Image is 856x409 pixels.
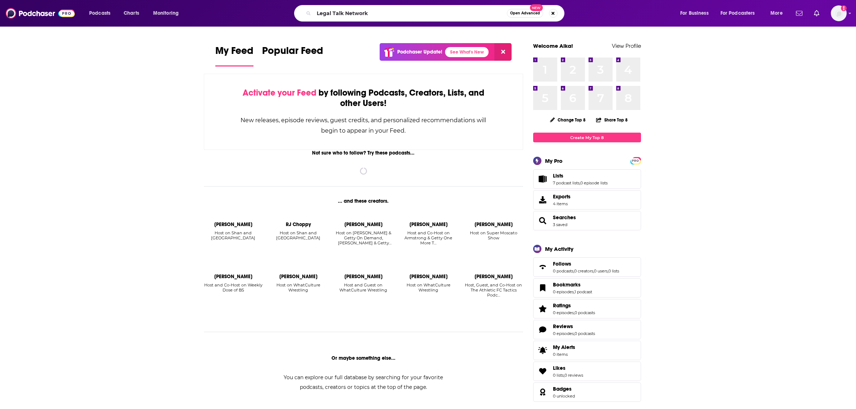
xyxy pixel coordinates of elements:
[553,180,580,185] a: 7 podcast lists
[594,268,608,274] a: 0 users
[612,42,641,49] a: View Profile
[553,310,574,315] a: 0 episodes
[545,245,573,252] div: My Activity
[334,282,393,298] div: Host and Guest on WhatCulture Wrestling
[631,158,640,163] a: PRO
[545,157,563,164] div: My Pro
[553,289,574,294] a: 0 episodes
[464,282,523,298] div: Host, Guest, and Co-Host on The Athletic FC Tactics Podc…
[279,274,317,280] div: Adam Wilbourn
[510,12,540,15] span: Open Advanced
[770,8,783,18] span: More
[399,230,458,245] div: Host and Co-Host on Armstrong & Getty One More T…
[831,5,847,21] button: Show profile menu
[536,195,550,205] span: Exports
[536,262,550,272] a: Follows
[445,47,489,57] a: See What's New
[533,278,641,298] span: Bookmarks
[334,230,393,246] div: Host on Armstrong & Getty On Demand, Armstrong & Getty One More T…, and The Armstrong & Getty Show
[553,281,581,288] span: Bookmarks
[720,8,755,18] span: For Podcasters
[675,8,718,19] button: open menu
[680,8,709,18] span: For Business
[553,352,575,357] span: 0 items
[475,221,513,228] div: Vincent Moscato
[553,365,566,371] span: Likes
[596,113,628,127] button: Share Top 8
[204,282,263,298] div: Host and Co-Host on Weekly Dose of BS
[553,261,571,267] span: Follows
[204,150,523,156] div: Not sure who to follow? Try these podcasts...
[334,282,393,293] div: Host and Guest on WhatCulture Wrestling
[593,268,594,274] span: ,
[553,173,608,179] a: Lists
[553,373,564,378] a: 0 lists
[574,268,593,274] a: 0 creators
[536,304,550,314] a: Ratings
[119,8,143,19] a: Charts
[409,221,448,228] div: Joe Getty
[204,355,523,361] div: Or maybe something else...
[262,45,323,66] a: Popular Feed
[553,222,567,227] a: 3 saved
[553,173,563,179] span: Lists
[546,115,590,124] button: Change Top 8
[533,190,641,210] a: Exports
[214,274,252,280] div: Stephanie Hollman
[530,4,543,11] span: New
[262,45,323,61] span: Popular Feed
[553,344,575,350] span: My Alerts
[269,230,328,246] div: Host on Shan and RJ
[553,386,572,392] span: Badges
[793,7,805,19] a: Show notifications dropdown
[464,230,523,240] div: Host on Super Moscato Show
[204,282,263,293] div: Host and Co-Host on Weekly Dose of BS
[553,323,573,330] span: Reviews
[148,8,188,19] button: open menu
[831,5,847,21] span: Logged in as AlkaNara
[553,302,595,309] a: Ratings
[89,8,110,18] span: Podcasts
[573,268,574,274] span: ,
[269,282,328,298] div: Host on WhatCulture Wrestling
[575,310,595,315] a: 0 podcasts
[811,7,822,19] a: Show notifications dropdown
[553,193,571,200] span: Exports
[553,214,576,221] a: Searches
[399,282,458,293] div: Host on WhatCulture Wrestling
[575,289,592,294] a: 1 podcast
[215,45,253,61] span: My Feed
[564,373,583,378] a: 0 reviews
[608,268,619,274] a: 0 lists
[575,331,595,336] a: 0 podcasts
[399,282,458,298] div: Host on WhatCulture Wrestling
[334,230,393,245] div: Host on [PERSON_NAME] & Getty On Demand, [PERSON_NAME] & Getty One More T…, and The [PERSON_NAME]...
[204,198,523,204] div: ... and these creators.
[536,283,550,293] a: Bookmarks
[533,257,641,277] span: Follows
[6,6,75,20] img: Podchaser - Follow, Share and Rate Podcasts
[831,5,847,21] img: User Profile
[214,221,252,228] div: Shan Shariff
[314,8,507,19] input: Search podcasts, credits, & more...
[533,211,641,230] span: Searches
[464,230,523,246] div: Host on Super Moscato Show
[215,45,253,66] a: My Feed
[124,8,139,18] span: Charts
[204,230,263,240] div: Host on Shan and [GEOGRAPHIC_DATA]
[574,331,575,336] span: ,
[533,42,573,49] a: Welcome Alka!
[275,373,452,392] div: You can explore our full database by searching for your favorite podcasts, creators or topics at ...
[553,331,574,336] a: 0 episodes
[240,115,487,136] div: New releases, episode reviews, guest credits, and personalized recommendations will begin to appe...
[344,274,383,280] div: Michael Sidgwick
[269,282,328,293] div: Host on WhatCulture Wrestling
[765,8,792,19] button: open menu
[344,221,383,228] div: Jack Armstrong
[553,268,573,274] a: 0 podcasts
[84,8,120,19] button: open menu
